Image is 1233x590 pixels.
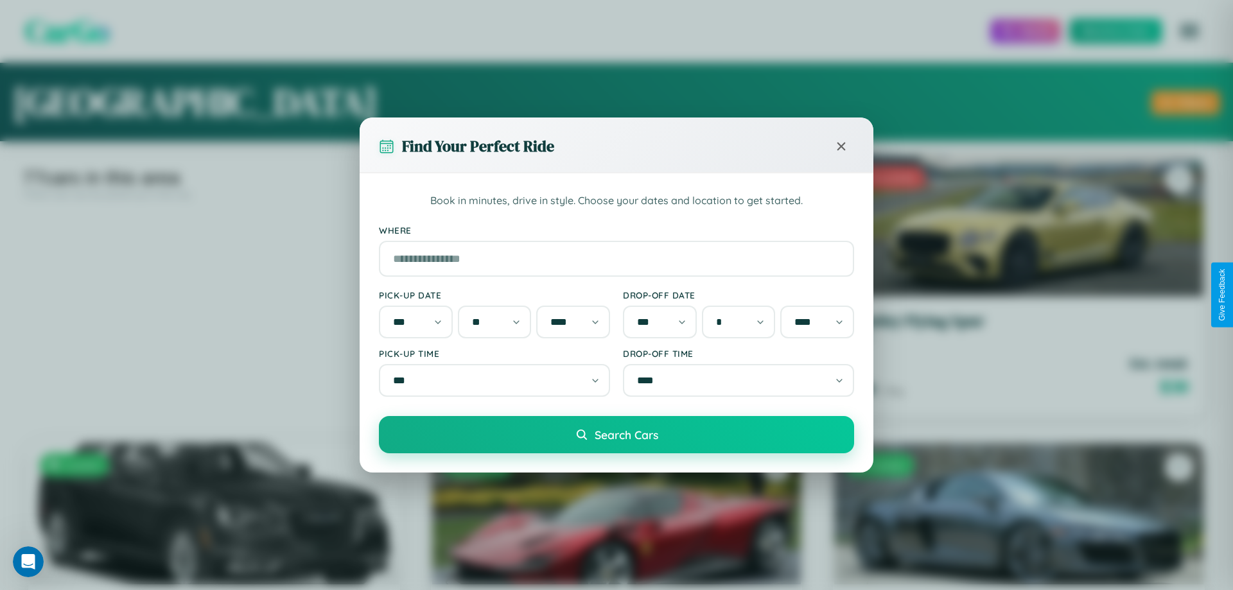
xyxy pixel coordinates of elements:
label: Where [379,225,854,236]
h3: Find Your Perfect Ride [402,135,554,157]
label: Pick-up Time [379,348,610,359]
label: Pick-up Date [379,290,610,300]
button: Search Cars [379,416,854,453]
label: Drop-off Date [623,290,854,300]
label: Drop-off Time [623,348,854,359]
p: Book in minutes, drive in style. Choose your dates and location to get started. [379,193,854,209]
span: Search Cars [595,428,658,442]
